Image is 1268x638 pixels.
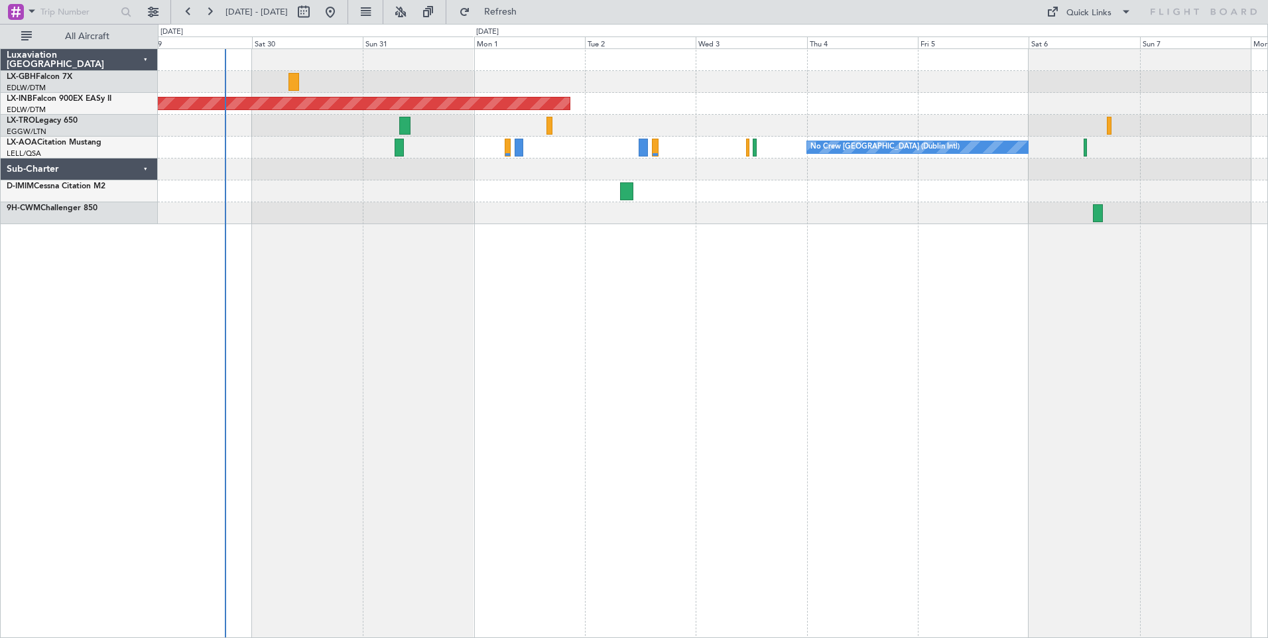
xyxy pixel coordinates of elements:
[7,95,32,103] span: LX-INB
[453,1,533,23] button: Refresh
[7,139,37,147] span: LX-AOA
[585,36,696,48] div: Tue 2
[141,36,251,48] div: Fri 29
[7,149,41,159] a: LELL/QSA
[1040,1,1138,23] button: Quick Links
[918,36,1029,48] div: Fri 5
[40,2,117,22] input: Trip Number
[476,27,499,38] div: [DATE]
[7,95,111,103] a: LX-INBFalcon 900EX EASy II
[363,36,474,48] div: Sun 31
[807,36,918,48] div: Thu 4
[7,204,97,212] a: 9H-CWMChallenger 850
[1066,7,1111,20] div: Quick Links
[696,36,806,48] div: Wed 3
[7,117,78,125] a: LX-TROLegacy 650
[252,36,363,48] div: Sat 30
[34,32,140,41] span: All Aircraft
[15,26,144,47] button: All Aircraft
[7,105,46,115] a: EDLW/DTM
[7,127,46,137] a: EGGW/LTN
[7,139,101,147] a: LX-AOACitation Mustang
[7,73,72,81] a: LX-GBHFalcon 7X
[1029,36,1139,48] div: Sat 6
[7,73,36,81] span: LX-GBH
[810,137,960,157] div: No Crew [GEOGRAPHIC_DATA] (Dublin Intl)
[474,36,585,48] div: Mon 1
[160,27,183,38] div: [DATE]
[7,182,105,190] a: D-IMIMCessna Citation M2
[7,83,46,93] a: EDLW/DTM
[7,117,35,125] span: LX-TRO
[1140,36,1251,48] div: Sun 7
[7,182,34,190] span: D-IMIM
[225,6,288,18] span: [DATE] - [DATE]
[473,7,529,17] span: Refresh
[7,204,40,212] span: 9H-CWM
